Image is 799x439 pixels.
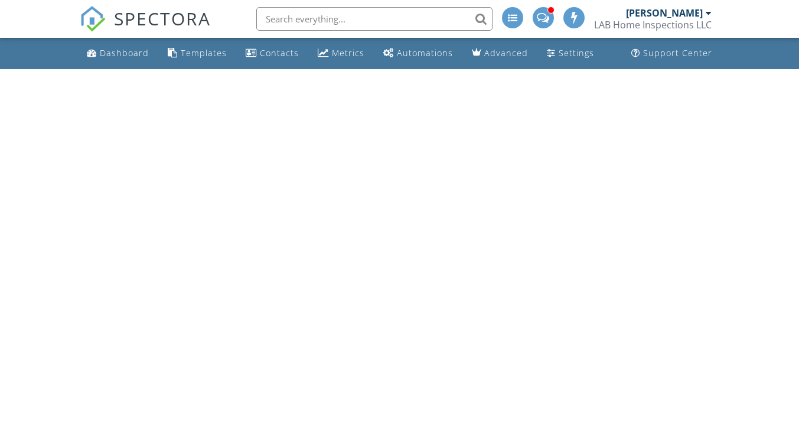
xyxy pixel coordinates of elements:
[114,6,211,31] span: SPECTORA
[100,47,149,58] div: Dashboard
[80,16,211,41] a: SPECTORA
[260,47,299,58] div: Contacts
[594,19,712,31] div: LAB Home Inspections LLC
[559,47,594,58] div: Settings
[82,43,154,64] a: Dashboard
[542,43,599,64] a: Settings
[397,47,453,58] div: Automations
[256,7,493,31] input: Search everything...
[80,6,106,32] img: The Best Home Inspection Software - Spectora
[181,47,227,58] div: Templates
[241,43,304,64] a: Contacts
[379,43,458,64] a: Automations (Advanced)
[313,43,369,64] a: Metrics
[332,47,364,58] div: Metrics
[626,7,703,19] div: [PERSON_NAME]
[627,43,717,64] a: Support Center
[643,47,712,58] div: Support Center
[467,43,533,64] a: Advanced
[484,47,528,58] div: Advanced
[163,43,231,64] a: Templates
